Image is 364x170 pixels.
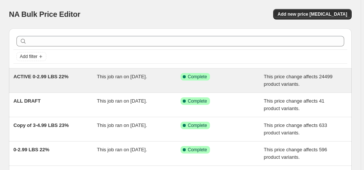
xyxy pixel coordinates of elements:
[264,147,327,160] span: This price change affects 596 product variants.
[278,11,347,17] span: Add new price [MEDICAL_DATA]
[188,122,207,128] span: Complete
[264,74,333,87] span: This price change affects 24499 product variants.
[13,122,69,128] span: Copy of 3-4.99 LBS 23%
[13,98,41,104] span: ALL DRAFT
[273,9,352,19] button: Add new price [MEDICAL_DATA]
[20,54,37,60] span: Add filter
[97,98,147,104] span: This job ran on [DATE].
[13,147,49,152] span: 0-2.99 LBS 22%
[97,122,147,128] span: This job ran on [DATE].
[264,98,324,111] span: This price change affects 41 product variants.
[188,74,207,80] span: Complete
[188,98,207,104] span: Complete
[9,10,80,18] span: NA Bulk Price Editor
[264,122,327,136] span: This price change affects 633 product variants.
[13,74,68,79] span: ACTIVE 0-2.99 LBS 22%
[16,52,46,61] button: Add filter
[97,74,147,79] span: This job ran on [DATE].
[97,147,147,152] span: This job ran on [DATE].
[188,147,207,153] span: Complete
